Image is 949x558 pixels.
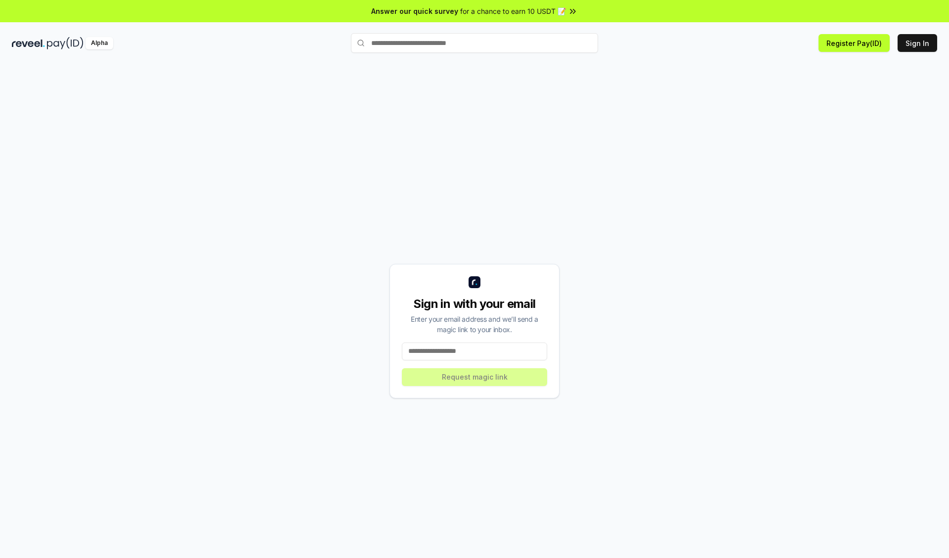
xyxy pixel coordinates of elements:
img: pay_id [47,37,84,49]
button: Sign In [898,34,937,52]
img: reveel_dark [12,37,45,49]
span: for a chance to earn 10 USDT 📝 [460,6,566,16]
div: Alpha [86,37,113,49]
img: logo_small [469,276,480,288]
button: Register Pay(ID) [819,34,890,52]
div: Sign in with your email [402,296,547,312]
div: Enter your email address and we’ll send a magic link to your inbox. [402,314,547,335]
span: Answer our quick survey [371,6,458,16]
